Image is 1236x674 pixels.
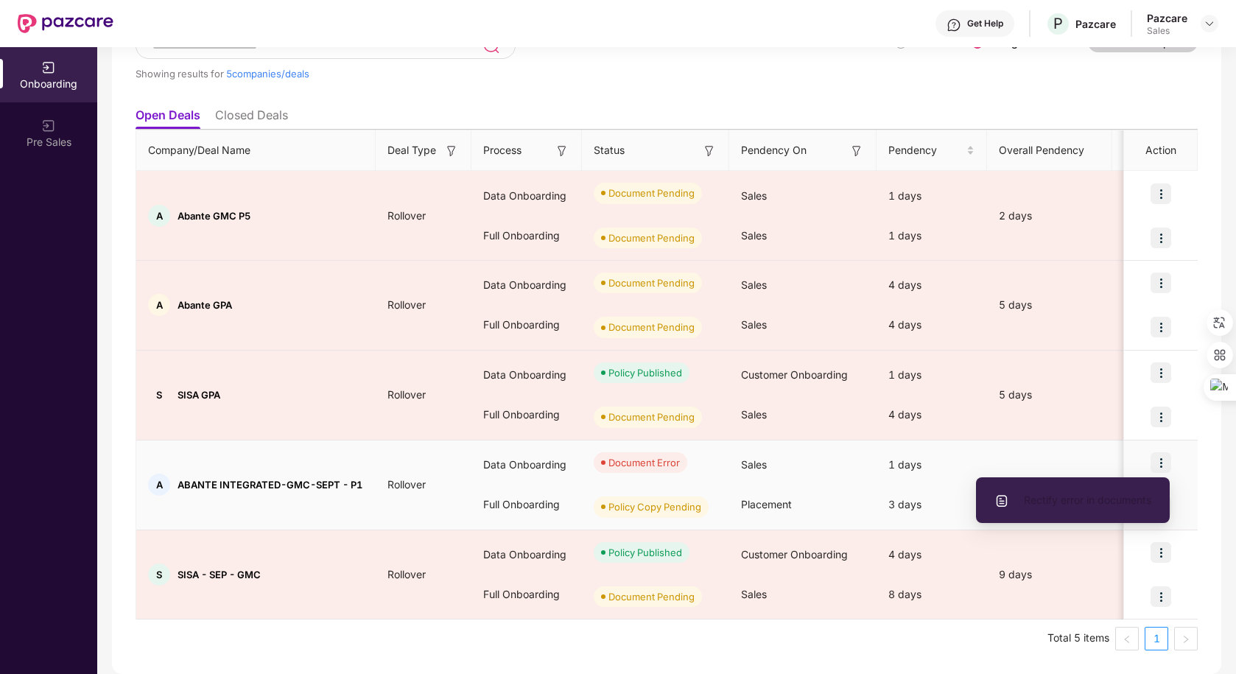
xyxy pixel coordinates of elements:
div: Data Onboarding [471,265,582,305]
th: Company/Deal Name [136,130,376,171]
div: 3 days [877,485,987,524]
li: Total 5 items [1047,627,1109,650]
div: 2 days [987,208,1112,224]
div: 8 days [877,575,987,614]
div: Policy Published [608,365,682,380]
span: SISA - SEP - GMC [178,569,261,580]
div: 9 days [987,566,1112,583]
th: Payment Done [1112,130,1223,171]
img: icon [1151,183,1171,204]
div: Document Pending [608,589,695,604]
div: 1 days [877,216,987,256]
div: 4 days [877,265,987,305]
div: Document Pending [608,186,695,200]
div: Pazcare [1075,17,1116,31]
div: Document Pending [608,275,695,290]
span: Customer Onboarding [741,548,848,561]
span: Rollover [376,388,438,401]
div: Data Onboarding [471,535,582,575]
div: 1 days [877,355,987,395]
div: Full Onboarding [471,485,582,524]
div: Data Onboarding [471,355,582,395]
div: [DATE] [1112,387,1223,403]
span: Rollover [376,568,438,580]
div: [DATE] [1112,297,1223,313]
th: Action [1124,130,1198,171]
div: 4 days [877,535,987,575]
div: Full Onboarding [471,575,582,614]
img: svg+xml;base64,PHN2ZyB3aWR0aD0iMTYiIGhlaWdodD0iMTYiIHZpZXdCb3g9IjAgMCAxNiAxNiIgZmlsbD0ibm9uZSIgeG... [702,144,717,158]
div: Policy Published [608,545,682,560]
img: svg+xml;base64,PHN2ZyBpZD0iSGVscC0zMngzMiIgeG1sbnM9Imh0dHA6Ly93d3cudzMub3JnLzIwMDAvc3ZnIiB3aWR0aD... [947,18,961,32]
span: Sales [741,318,767,331]
span: Sales [741,189,767,202]
div: Document Pending [608,320,695,334]
span: Sales [741,408,767,421]
img: svg+xml;base64,PHN2ZyBpZD0iRHJvcGRvd24tMzJ4MzIiIHhtbG5zPSJodHRwOi8vd3d3LnczLm9yZy8yMDAwL3N2ZyIgd2... [1204,18,1215,29]
a: 1 [1145,628,1167,650]
div: 5 days [987,387,1112,403]
img: svg+xml;base64,PHN2ZyBpZD0iVXBsb2FkX0xvZ3MiIGRhdGEtbmFtZT0iVXBsb2FkIExvZ3MiIHhtbG5zPSJodHRwOi8vd3... [994,494,1009,508]
th: Overall Pendency [987,130,1112,171]
button: right [1174,627,1198,650]
div: Policy Copy Pending [608,499,701,514]
img: icon [1151,317,1171,337]
span: Sales [741,229,767,242]
div: Document Error [608,455,680,470]
span: P [1053,15,1063,32]
img: icon [1151,452,1171,473]
img: svg+xml;base64,PHN2ZyB3aWR0aD0iMjAiIGhlaWdodD0iMjAiIHZpZXdCb3g9IjAgMCAyMCAyMCIgZmlsbD0ibm9uZSIgeG... [41,119,56,133]
span: Rollover [376,478,438,491]
span: Abante GPA [178,299,232,311]
span: Rollover [376,209,438,222]
img: New Pazcare Logo [18,14,113,33]
div: 5 days [987,297,1112,313]
img: icon [1151,228,1171,248]
img: svg+xml;base64,PHN2ZyB3aWR0aD0iMTYiIGhlaWdodD0iMTYiIHZpZXdCb3g9IjAgMCAxNiAxNiIgZmlsbD0ibm9uZSIgeG... [555,144,569,158]
div: Sales [1147,25,1187,37]
div: Pazcare [1147,11,1187,25]
div: Showing results for [136,68,895,80]
div: Data Onboarding [471,445,582,485]
div: S [148,564,170,586]
div: Full Onboarding [471,305,582,345]
div: [DATE] [1112,566,1223,583]
img: icon [1151,273,1171,293]
img: svg+xml;base64,PHN2ZyB3aWR0aD0iMTYiIGhlaWdodD0iMTYiIHZpZXdCb3g9IjAgMCAxNiAxNiIgZmlsbD0ibm9uZSIgeG... [444,144,459,158]
span: Abante GMC P5 [178,210,250,222]
div: Data Onboarding [471,176,582,216]
div: Document Pending [608,410,695,424]
span: Placement [741,498,792,510]
div: Full Onboarding [471,216,582,256]
span: Sales [741,278,767,291]
img: icon [1151,407,1171,427]
img: icon [1151,542,1171,563]
img: svg+xml;base64,PHN2ZyB3aWR0aD0iMjAiIGhlaWdodD0iMjAiIHZpZXdCb3g9IjAgMCAyMCAyMCIgZmlsbD0ibm9uZSIgeG... [41,60,56,75]
span: Sales [741,458,767,471]
div: 1 days [877,176,987,216]
li: Open Deals [136,108,200,129]
span: Rectify error in documents [994,492,1151,508]
li: Next Page [1174,627,1198,650]
th: Pendency [877,130,987,171]
div: Get Help [967,18,1003,29]
div: S [148,384,170,406]
span: left [1123,635,1131,644]
span: ABANTE INTEGRATED-GMC-SEPT - P1 [178,479,362,491]
div: 4 days [877,395,987,435]
div: [DATE] [1112,208,1223,224]
span: Deal Type [387,142,436,158]
div: 4 days [877,305,987,345]
img: svg+xml;base64,PHN2ZyB3aWR0aD0iMTYiIGhlaWdodD0iMTYiIHZpZXdCb3g9IjAgMCAxNiAxNiIgZmlsbD0ibm9uZSIgeG... [849,144,864,158]
span: right [1181,635,1190,644]
span: Status [594,142,625,158]
span: Pendency [888,142,963,158]
li: Previous Page [1115,627,1139,650]
div: 1 days [877,445,987,485]
button: left [1115,627,1139,650]
li: 1 [1145,627,1168,650]
span: Process [483,142,522,158]
div: Document Pending [608,231,695,245]
span: 5 companies/deals [226,68,309,80]
span: Rollover [376,298,438,311]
